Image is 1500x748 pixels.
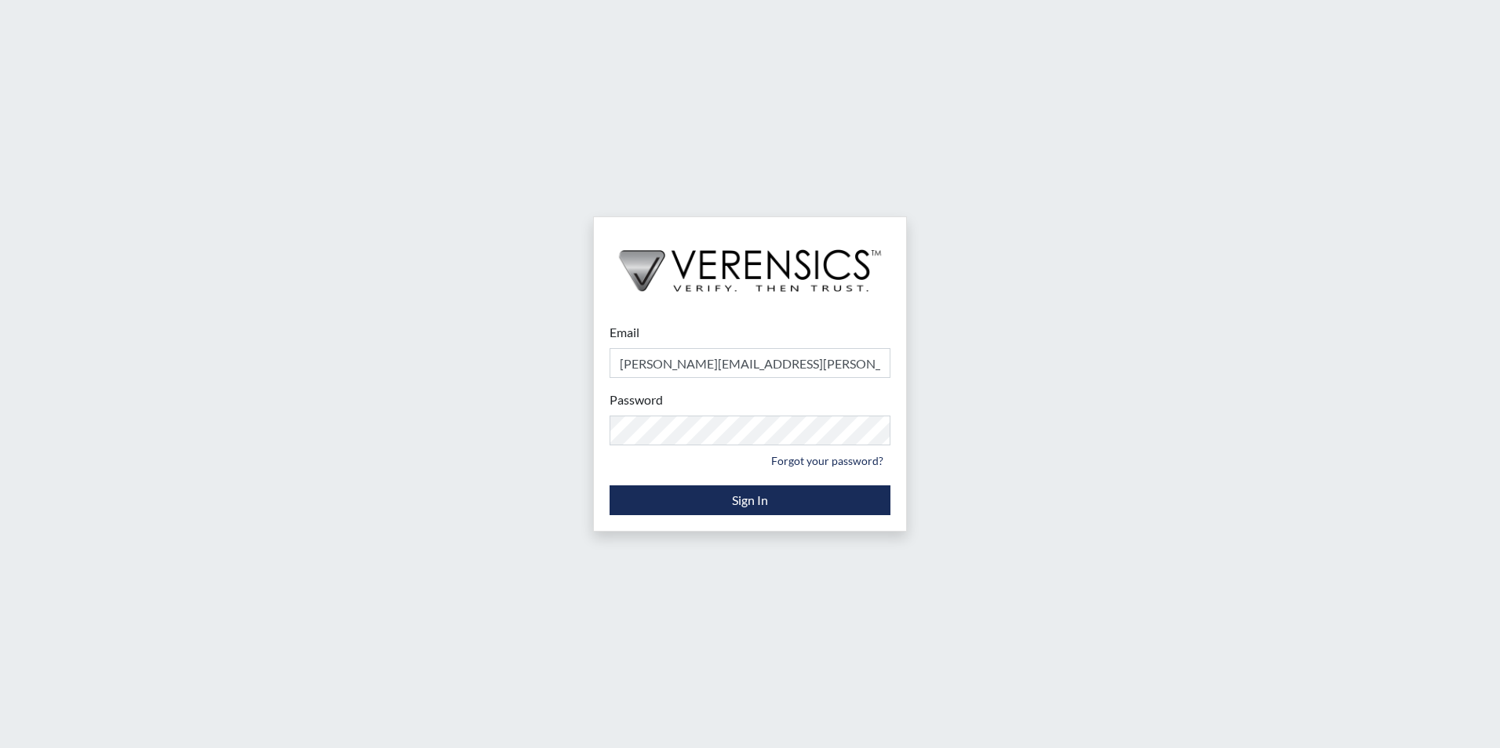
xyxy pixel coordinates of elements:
label: Password [610,390,663,409]
img: logo-wide-black.2aad4157.png [594,217,906,308]
input: Email [610,348,890,378]
label: Email [610,323,639,342]
button: Sign In [610,485,890,515]
a: Forgot your password? [764,448,890,473]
